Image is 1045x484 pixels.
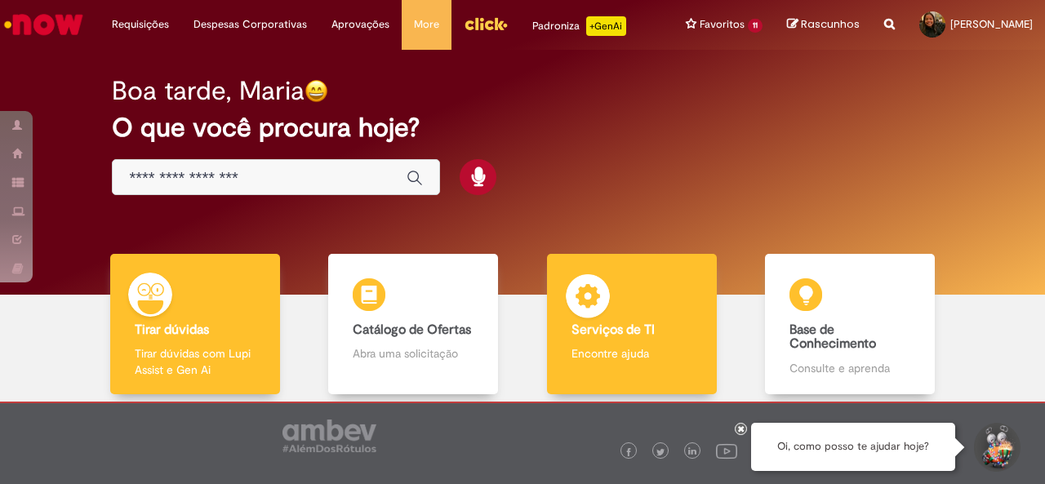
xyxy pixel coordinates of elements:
img: logo_footer_youtube.png [716,440,737,461]
span: Aprovações [331,16,389,33]
a: Catálogo de Ofertas Abra uma solicitação [305,254,523,395]
img: logo_footer_linkedin.png [688,447,696,457]
p: +GenAi [586,16,626,36]
img: click_logo_yellow_360x200.png [464,11,508,36]
b: Base de Conhecimento [789,322,876,353]
a: Rascunhos [787,17,860,33]
h2: O que você procura hoje? [112,113,932,142]
p: Tirar dúvidas com Lupi Assist e Gen Ai [135,345,256,378]
b: Catálogo de Ofertas [353,322,471,338]
img: logo_footer_twitter.png [656,448,665,456]
span: 11 [748,19,763,33]
span: Requisições [112,16,169,33]
span: More [414,16,439,33]
img: happy-face.png [305,79,328,103]
img: logo_footer_ambev_rotulo_gray.png [282,420,376,452]
button: Iniciar Conversa de Suporte [972,423,1021,472]
span: [PERSON_NAME] [950,17,1033,31]
p: Consulte e aprenda [789,360,910,376]
b: Tirar dúvidas [135,322,209,338]
img: logo_footer_facebook.png [625,448,633,456]
p: Abra uma solicitação [353,345,474,362]
p: Encontre ajuda [571,345,692,362]
span: Despesas Corporativas [193,16,307,33]
span: Favoritos [700,16,745,33]
b: Serviços de TI [571,322,655,338]
div: Oi, como posso te ajudar hoje? [751,423,955,471]
a: Tirar dúvidas Tirar dúvidas com Lupi Assist e Gen Ai [86,254,305,395]
img: ServiceNow [2,8,86,41]
a: Serviços de TI Encontre ajuda [522,254,741,395]
a: Base de Conhecimento Consulte e aprenda [741,254,960,395]
h2: Boa tarde, Maria [112,77,305,105]
div: Padroniza [532,16,626,36]
span: Rascunhos [801,16,860,32]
